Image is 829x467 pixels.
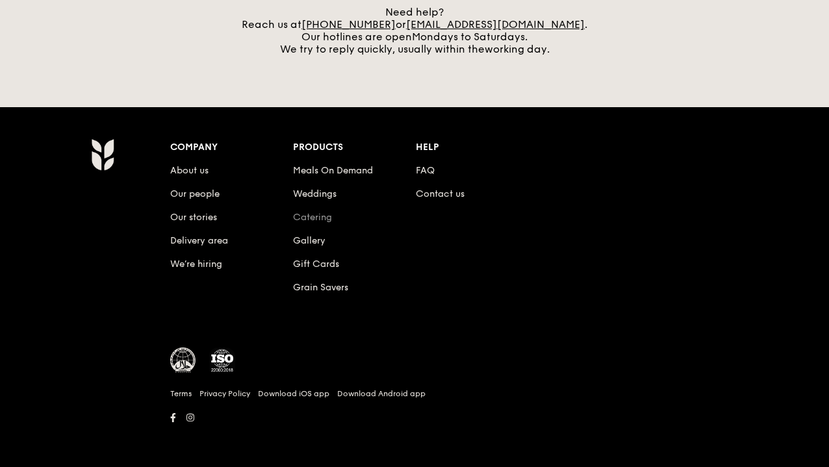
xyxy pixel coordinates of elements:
a: [PHONE_NUMBER] [301,18,396,31]
a: Privacy Policy [199,388,250,399]
a: Our people [170,188,220,199]
a: [EMAIL_ADDRESS][DOMAIN_NAME] [406,18,585,31]
a: Download Android app [337,388,426,399]
a: Delivery area [170,235,228,246]
div: Help [416,138,539,157]
a: Weddings [293,188,337,199]
a: Meals On Demand [293,165,373,176]
a: Gallery [293,235,325,246]
div: Need help? Reach us at or . Our hotlines are open We try to reply quickly, usually within the [230,6,599,55]
div: Company [170,138,293,157]
a: Contact us [416,188,465,199]
img: MUIS Halal Certified [170,347,196,373]
a: Terms [170,388,192,399]
span: working day. [485,43,550,55]
a: Grain Savers [293,282,348,293]
a: Download iOS app [258,388,329,399]
img: Grain [91,138,114,171]
div: Products [293,138,416,157]
a: About us [170,165,209,176]
h6: Revision [40,427,789,437]
a: We’re hiring [170,259,222,270]
a: FAQ [416,165,435,176]
a: Catering [293,212,332,223]
img: ISO Certified [209,347,235,373]
a: Our stories [170,212,217,223]
a: Gift Cards [293,259,339,270]
span: Mondays to Saturdays. [412,31,528,43]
